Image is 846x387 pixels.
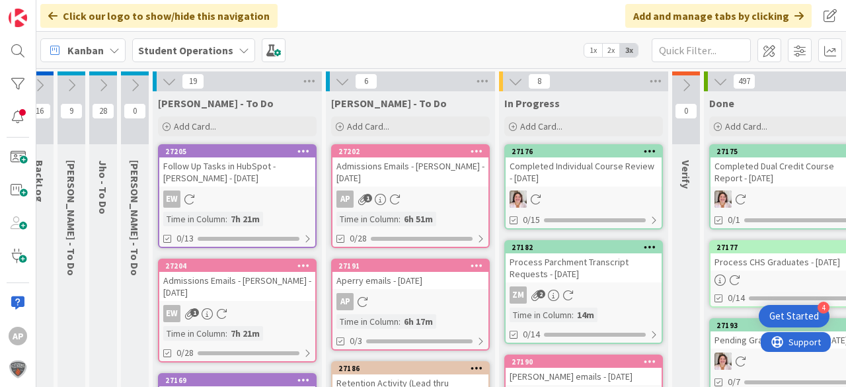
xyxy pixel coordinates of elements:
span: 0/1 [728,213,740,227]
span: Amanda - To Do [331,97,447,110]
div: Admissions Emails - [PERSON_NAME] - [DATE] [332,157,488,187]
div: 27191Aperry emails - [DATE] [332,260,488,289]
span: 0/14 [728,291,745,305]
a: 27191Aperry emails - [DATE]APTime in Column:6h 17m0/3 [331,259,490,351]
input: Quick Filter... [652,38,751,62]
div: Aperry emails - [DATE] [332,272,488,289]
div: 6h 51m [401,212,436,226]
div: 27202 [332,146,488,157]
div: Time in Column [336,212,399,226]
div: 27186 [332,363,488,374]
div: [PERSON_NAME] emails - [DATE] [506,368,662,385]
div: Completed Individual Course Review - [DATE] [506,157,662,187]
div: 27186 [338,364,488,373]
span: 0 [675,103,697,119]
span: Add Card... [725,120,767,132]
span: Eric - To Do [158,97,274,110]
span: 6 [355,73,377,89]
div: EW [506,191,662,208]
span: 9 [60,103,83,119]
div: 27176 [506,146,662,157]
div: 27202 [338,147,488,156]
span: 0/15 [523,213,540,227]
div: AP [332,191,488,208]
div: 14m [574,308,597,322]
img: EW [714,353,732,370]
div: Add and manage tabs by clicking [625,4,812,28]
a: 27202Admissions Emails - [PERSON_NAME] - [DATE]APTime in Column:6h 51m0/28 [331,144,490,248]
span: Kanban [67,42,104,58]
span: Emilie - To Do [65,160,78,276]
span: : [225,212,227,226]
div: EW [163,191,180,208]
span: 3x [620,44,638,57]
span: 0/28 [350,232,367,245]
div: 27190[PERSON_NAME] emails - [DATE] [506,356,662,385]
div: 7h 21m [227,326,263,341]
div: Time in Column [510,308,572,322]
span: In Progress [504,97,560,110]
div: Time in Column [163,212,225,226]
div: ZM [506,286,662,304]
span: Verify [679,160,693,189]
span: 0/14 [523,327,540,341]
div: 27182Process Parchment Transcript Requests - [DATE] [506,241,662,282]
div: 27176 [512,147,662,156]
span: BackLog [33,160,46,202]
div: EW [159,191,315,208]
div: 27202Admissions Emails - [PERSON_NAME] - [DATE] [332,146,488,187]
div: 27182 [512,243,662,252]
div: ZM [510,286,527,304]
div: 27190 [512,357,662,366]
span: 497 [733,73,755,89]
div: EW [163,305,180,322]
img: avatar [9,360,27,378]
div: Follow Up Tasks in HubSpot - [PERSON_NAME] - [DATE] [159,157,315,187]
span: 19 [182,73,204,89]
div: 6h 17m [401,314,436,329]
a: 27176Completed Individual Course Review - [DATE]EW0/15 [504,144,663,230]
span: Add Card... [347,120,389,132]
div: 27204Admissions Emails - [PERSON_NAME] - [DATE] [159,260,315,301]
div: Time in Column [336,314,399,329]
span: 0/13 [176,232,194,245]
div: Process Parchment Transcript Requests - [DATE] [506,253,662,282]
a: 27182Process Parchment Transcript Requests - [DATE]ZMTime in Column:14m0/14 [504,240,663,344]
span: 0/3 [350,334,362,348]
img: EW [510,191,527,208]
div: 7h 21m [227,212,263,226]
span: 1 [190,308,199,317]
a: 27204Admissions Emails - [PERSON_NAME] - [DATE]EWTime in Column:7h 21m0/28 [158,259,317,363]
span: Add Card... [520,120,562,132]
div: 27182 [506,241,662,253]
div: 27191 [332,260,488,272]
span: 0 [124,103,146,119]
div: Get Started [769,310,819,323]
span: : [399,212,401,226]
div: Open Get Started checklist, remaining modules: 4 [759,305,829,327]
span: Zaida - To Do [128,160,141,276]
div: 4 [818,302,829,314]
div: 27169 [165,376,315,385]
span: 2x [602,44,620,57]
span: : [572,308,574,322]
div: AP [336,191,354,208]
span: Done [709,97,734,110]
div: 27191 [338,261,488,271]
div: AP [336,293,354,310]
div: 27176Completed Individual Course Review - [DATE] [506,146,662,187]
span: Support [28,2,60,18]
div: AP [9,327,27,345]
span: 28 [92,103,114,119]
span: 1x [584,44,602,57]
div: 27204 [165,261,315,271]
span: 2 [537,290,545,298]
span: 16 [28,103,51,119]
div: 27205 [165,147,315,156]
b: Student Operations [138,44,233,57]
a: 27205Follow Up Tasks in HubSpot - [PERSON_NAME] - [DATE]EWTime in Column:7h 21m0/13 [158,144,317,248]
div: 27205 [159,146,315,157]
span: 0/28 [176,346,194,360]
div: 27190 [506,356,662,368]
div: AP [332,293,488,310]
